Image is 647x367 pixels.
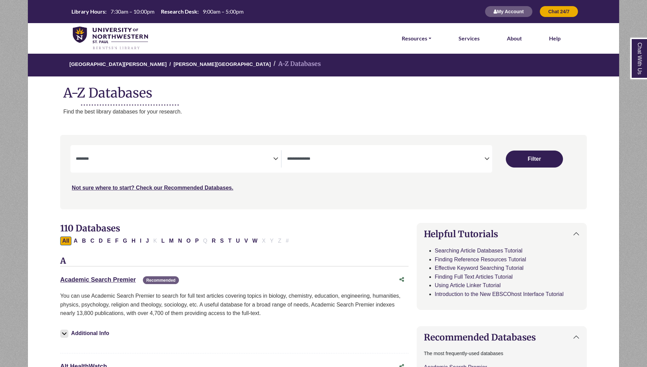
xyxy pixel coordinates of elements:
[435,265,524,271] a: Effective Keyword Searching Tutorial
[173,60,271,67] a: [PERSON_NAME][GEOGRAPHIC_DATA]
[60,256,409,266] h3: A
[69,8,246,16] a: Hours Today
[184,237,193,245] button: Filter Results O
[435,257,526,262] a: Finding Reference Resources Tutorial
[63,107,619,116] p: Find the best library databases for your research.
[105,237,113,245] button: Filter Results E
[143,276,179,284] span: Recommended
[424,350,580,357] p: The most frequently-used databases
[506,151,563,168] button: Submit for Search Results
[60,238,292,243] div: Alpha-list to filter by first letter of database name
[28,80,619,101] h1: A-Z Databases
[28,53,619,76] nav: breadcrumb
[69,8,107,15] th: Library Hours:
[60,329,111,338] button: Additional Info
[69,60,167,67] a: [GEOGRAPHIC_DATA][PERSON_NAME]
[395,273,409,286] button: Share this database
[402,34,431,43] a: Resources
[250,237,260,245] button: Filter Results W
[435,291,564,297] a: Introduction to the New EBSCOhost Interface Tutorial
[193,237,201,245] button: Filter Results P
[144,237,151,245] button: Filter Results J
[76,157,273,162] textarea: Search
[60,292,409,318] p: You can use Academic Search Premier to search for full text articles covering topics in biology, ...
[176,237,184,245] button: Filter Results N
[121,237,129,245] button: Filter Results G
[540,6,578,17] button: Chat 24/7
[167,237,176,245] button: Filter Results M
[417,223,586,245] button: Helpful Tutorials
[130,237,138,245] button: Filter Results H
[435,282,501,288] a: Using Article Linker Tutorial
[540,8,578,14] a: Chat 24/7
[60,237,71,245] button: All
[113,237,120,245] button: Filter Results F
[88,237,97,245] button: Filter Results C
[210,237,218,245] button: Filter Results R
[203,8,244,15] span: 9:00am – 5:00pm
[73,27,148,50] img: library_home
[459,34,480,43] a: Services
[60,276,136,283] a: Academic Search Premier
[485,6,533,17] button: My Account
[417,327,586,348] button: Recommended Databases
[287,157,484,162] textarea: Search
[549,34,561,43] a: Help
[80,237,88,245] button: Filter Results B
[218,237,226,245] button: Filter Results S
[485,8,533,14] a: My Account
[242,237,250,245] button: Filter Results V
[435,248,522,254] a: Searching Article Databases Tutorial
[69,8,246,14] table: Hours Today
[60,223,120,234] span: 110 Databases
[72,185,233,191] a: Not sure where to start? Check our Recommended Databases.
[271,59,321,69] li: A-Z Databases
[435,274,513,280] a: Finding Full Text Articles Tutorial
[97,237,105,245] button: Filter Results D
[158,8,199,15] th: Research Desk:
[234,237,242,245] button: Filter Results U
[159,237,167,245] button: Filter Results L
[60,135,587,209] nav: Search filters
[72,237,80,245] button: Filter Results A
[138,237,143,245] button: Filter Results I
[111,8,154,15] span: 7:30am – 10:00pm
[507,34,522,43] a: About
[226,237,234,245] button: Filter Results T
